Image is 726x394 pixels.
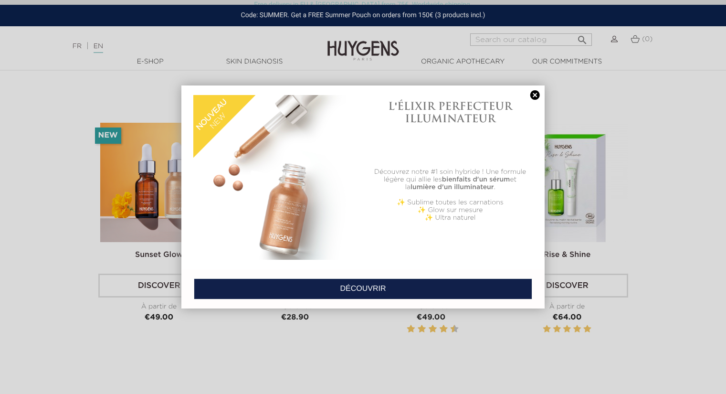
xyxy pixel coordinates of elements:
p: Découvrez notre #1 soin hybride ! Une formule légère qui allie les et la . [368,168,533,191]
p: ✨ Sublime toutes les carnations [368,199,533,206]
h1: L'ÉLIXIR PERFECTEUR ILLUMINATEUR [368,100,533,125]
p: ✨ Glow sur mesure [368,206,533,214]
b: lumière d'un illuminateur [410,184,494,191]
a: DÉCOUVRIR [194,278,532,299]
p: ✨ Ultra naturel [368,214,533,222]
b: bienfaits d'un sérum [442,176,510,183]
